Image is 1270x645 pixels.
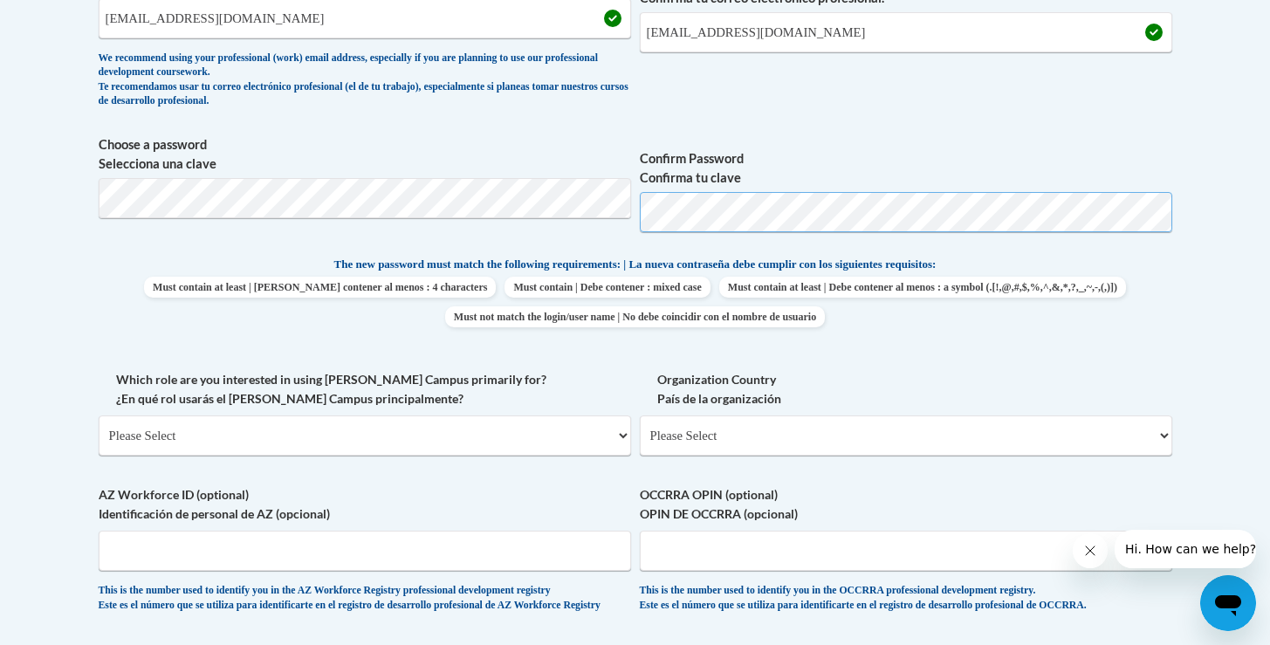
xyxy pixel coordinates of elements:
span: Must contain at least | Debe contener al menos : a symbol (.[!,@,#,$,%,^,&,*,?,_,~,-,(,)]) [719,277,1126,298]
label: Which role are you interested in using [PERSON_NAME] Campus primarily for? ¿En qué rol usarás el ... [99,370,631,408]
label: OCCRRA OPIN (optional) OPIN DE OCCRRA (opcional) [640,485,1172,524]
label: Choose a password Selecciona una clave [99,135,631,174]
label: AZ Workforce ID (optional) Identificación de personal de AZ (opcional) [99,485,631,524]
div: This is the number used to identify you in the OCCRRA professional development registry. Este es ... [640,584,1172,613]
input: Required [640,12,1172,52]
div: This is the number used to identify you in the AZ Workforce Registry professional development reg... [99,584,631,613]
iframe: Close message [1073,533,1108,568]
span: Must contain | Debe contener : mixed case [505,277,710,298]
label: Organization Country País de la organización [640,370,1172,408]
span: Must not match the login/user name | No debe coincidir con el nombre de usuario [445,306,825,327]
iframe: Message from company [1115,530,1256,568]
label: Confirm Password Confirma tu clave [640,149,1172,188]
span: The new password must match the following requirements: | La nueva contraseña debe cumplir con lo... [334,257,937,272]
div: We recommend using your professional (work) email address, especially if you are planning to use ... [99,51,631,109]
iframe: Button to launch messaging window [1200,575,1256,631]
span: Must contain at least | [PERSON_NAME] contener al menos : 4 characters [144,277,496,298]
